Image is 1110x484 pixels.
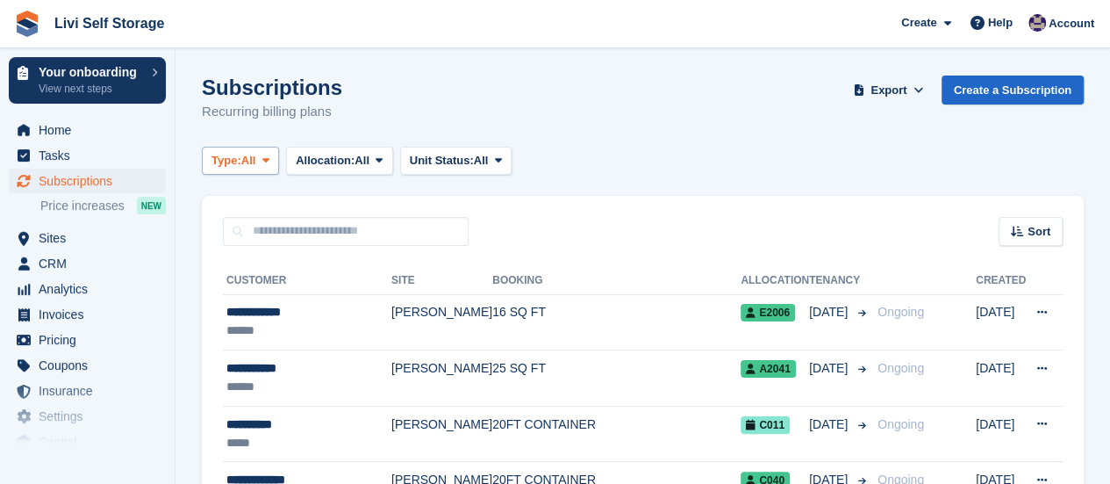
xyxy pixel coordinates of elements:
[809,303,851,321] span: [DATE]
[39,169,144,193] span: Subscriptions
[9,430,166,454] a: menu
[976,294,1026,350] td: [DATE]
[211,152,241,170] span: Type:
[492,350,741,407] td: 25 SQ FT
[47,9,171,38] a: Livi Self Storage
[850,76,927,105] button: Export
[296,152,354,170] span: Allocation:
[39,118,144,142] span: Home
[1028,14,1046,32] img: Jim
[870,82,906,99] span: Export
[39,277,144,301] span: Analytics
[976,350,1026,407] td: [DATE]
[741,416,790,434] span: C011
[391,406,492,462] td: [PERSON_NAME]
[741,267,809,295] th: Allocation
[39,66,143,78] p: Your onboarding
[9,379,166,403] a: menu
[9,118,166,142] a: menu
[14,11,40,37] img: stora-icon-8386f47178a22dfd0bd8f6a31ec36ba5ce8667c1dd55bd0f319d3a0aa187defe.svg
[202,147,279,176] button: Type: All
[9,57,166,104] a: Your onboarding View next steps
[39,302,144,327] span: Invoices
[391,350,492,407] td: [PERSON_NAME]
[9,251,166,276] a: menu
[1049,15,1094,33] span: Account
[39,251,144,276] span: CRM
[286,147,393,176] button: Allocation: All
[391,294,492,350] td: [PERSON_NAME]
[40,198,125,214] span: Price increases
[492,267,741,295] th: Booking
[9,143,166,168] a: menu
[241,152,256,170] span: All
[901,14,936,32] span: Create
[354,152,369,170] span: All
[39,143,144,168] span: Tasks
[39,81,143,97] p: View next steps
[39,226,144,250] span: Sites
[492,406,741,462] td: 20FT CONTAINER
[9,226,166,250] a: menu
[976,267,1026,295] th: Created
[223,267,391,295] th: Customer
[9,277,166,301] a: menu
[39,353,144,378] span: Coupons
[1028,223,1050,241] span: Sort
[202,76,342,99] h1: Subscriptions
[877,361,924,375] span: Ongoing
[976,406,1026,462] td: [DATE]
[39,328,144,352] span: Pricing
[9,328,166,352] a: menu
[877,417,924,431] span: Ongoing
[137,197,166,214] div: NEW
[877,305,924,319] span: Ongoing
[391,267,492,295] th: Site
[39,430,144,454] span: Capital
[39,404,144,429] span: Settings
[809,415,851,434] span: [DATE]
[400,147,512,176] button: Unit Status: All
[942,76,1084,105] a: Create a Subscription
[40,196,166,215] a: Price increases NEW
[202,102,342,122] p: Recurring billing plans
[9,404,166,429] a: menu
[9,353,166,378] a: menu
[9,302,166,327] a: menu
[39,379,144,403] span: Insurance
[988,14,1013,32] span: Help
[741,360,795,378] span: A2041
[9,169,166,193] a: menu
[809,359,851,378] span: [DATE]
[492,294,741,350] td: 16 SQ FT
[474,152,489,170] span: All
[741,304,795,321] span: E2006
[410,152,474,170] span: Unit Status:
[809,267,870,295] th: Tenancy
